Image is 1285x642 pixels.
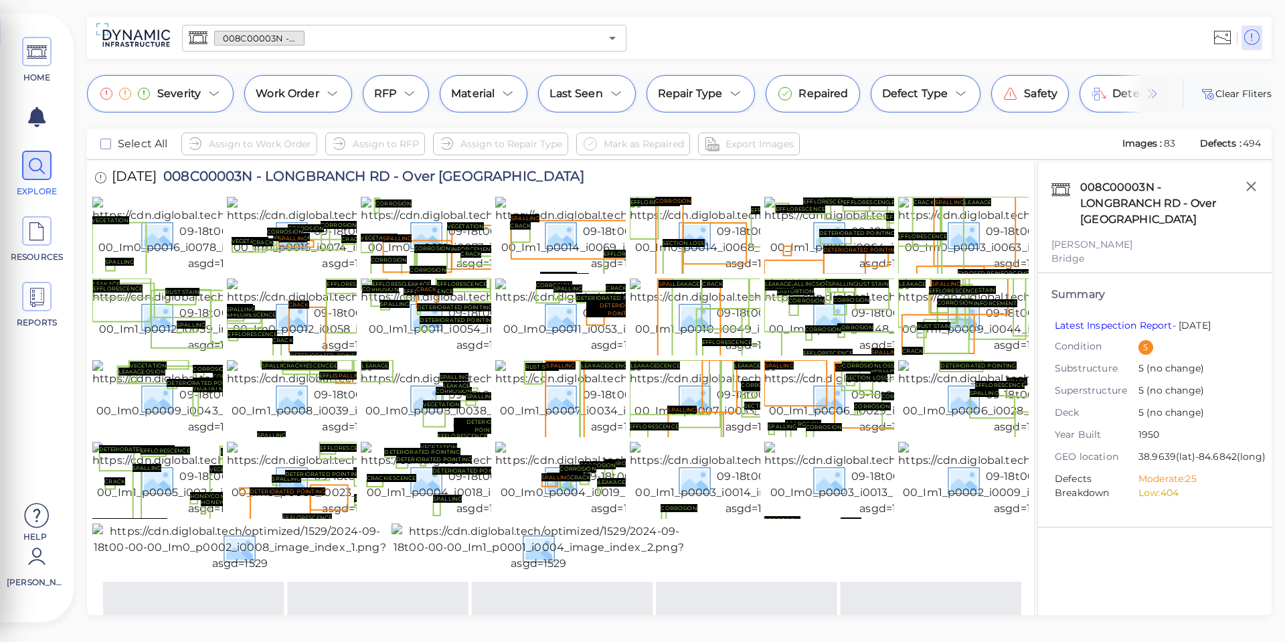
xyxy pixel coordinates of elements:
img: https://cdn.diglobal.tech/width210/1529/2024-09-18t00-00-00_Im1_p0003_i0014_image_index_2.png?asg... [630,442,877,517]
img: https://cdn.diglobal.tech/width210/1529/2024-09-18t00-00-00_Im0_p0008_i0038_image_index_1.png?asg... [361,360,608,435]
img: https://cdn.diglobal.tech/width210/1529/2024-09-18t00-00-00_Im0_p0004_i0019_image_index_1.png?asg... [495,442,742,517]
span: 494 [1243,137,1261,149]
span: (no change) [1144,384,1204,396]
span: (no change) [1144,406,1204,418]
span: RESOURCES [9,251,66,263]
span: EXPLORE [9,185,66,197]
span: - [DATE] [1055,319,1211,331]
img: https://cdn.diglobal.tech/width210/1529/2024-09-18t00-00-00_Im1_p0004_i0018_image_index_2.png?asg... [361,442,608,517]
span: Mark as Repaired [604,136,684,152]
span: [DATE] [112,169,157,187]
iframe: Chat [1228,582,1275,632]
img: https://cdn.diglobal.tech/width210/1529/2024-09-18t00-00-00_Im0_p0003_i0013_image_index_1.png?asg... [764,442,1011,517]
span: Safety [1024,86,1057,102]
span: Deterioration [1112,86,1185,102]
img: https://cdn.diglobal.tech/width210/1529/2024-09-18t00-00-00_Im1_p0010_i0049_image_index_2.png?asg... [630,278,877,353]
a: Latest Inspection Report [1055,319,1173,331]
span: 83 [1164,137,1175,149]
span: Images : [1121,137,1164,149]
img: https://cdn.diglobal.tech/width210/1529/2024-09-18t00-00-00_Im1_p0008_i0039_image_index_2.png?asg... [227,360,474,435]
button: Assign to RFP [325,133,425,155]
img: https://cdn.diglobal.tech/width210/1529/2024-09-18t00-00-00_Im1_p0002_i0009_image_index_2.png?asg... [898,442,1145,517]
div: 5 [1138,340,1153,355]
img: https://cdn.diglobal.tech/width210/1529/2024-09-18t00-00-00_Im0_p0011_i0053_image_index_1.png?asg... [495,278,742,353]
div: Bridge [1051,252,1258,266]
span: Severity [157,86,201,102]
img: small_overflow_gradient_end [1117,75,1167,112]
span: Condition [1055,339,1138,353]
span: 5 [1138,384,1248,399]
span: Export Images [725,136,794,152]
div: [PERSON_NAME] [1051,238,1258,252]
span: 008C00003N - LONGBRANCH RD - Over [GEOGRAPHIC_DATA] [215,32,304,45]
span: GEO location [1055,450,1138,464]
span: Substructure [1055,362,1138,376]
span: (no change) [1144,362,1204,374]
span: Defects : [1199,137,1243,149]
li: Low: 404 [1138,486,1248,500]
img: https://cdn.diglobal.tech/width210/1529/2024-09-18t00-00-00_Im0_p0014_i0068_image_index_1.png?asg... [630,197,877,272]
img: https://cdn.diglobal.tech/width210/1529/2024-09-18t00-00-00_Im0_p0006_i0028_image_index_1.png?asg... [898,360,1145,435]
img: https://cdn.diglobal.tech/width210/1529/2024-09-18t00-00-00_Im1_p0011_i0054_image_index_2.png?asg... [361,278,608,353]
li: Moderate: 25 [1138,472,1248,486]
button: Assign to Repair Type [433,133,568,155]
span: 1950 [1138,428,1248,443]
span: Assign to RFP [353,136,419,152]
span: Work Order [256,86,319,102]
a: RESOURCES [7,216,67,263]
div: Summary [1051,287,1258,303]
img: https://cdn.diglobal.tech/width210/1529/2024-09-18t00-00-00_Im0_p0007_i0033_image_index_1.png?asg... [630,360,877,435]
span: Defect Type [882,86,948,102]
img: https://cdn.diglobal.tech/width210/1529/2024-09-18t00-00-00_Im0_p0005_i0023_image_index_1.png?asg... [227,442,474,517]
img: https://cdn.diglobal.tech/width210/1529/2024-09-18t00-00-00_Im0_p0015_i0073_image_index_1.png?asg... [361,197,608,272]
img: https://cdn.diglobal.tech/width210/1529/2024-09-18t00-00-00_Im1_p0009_i0044_image_index_2.png?asg... [898,278,1145,353]
span: Select All [118,136,168,152]
span: Material [451,86,495,102]
span: Assign to Repair Type [460,136,562,152]
img: https://cdn.diglobal.tech/width210/1529/2024-09-18t00-00-00_Im0_p0012_i0058_image_index_1.png?asg... [227,278,474,353]
img: https://cdn.diglobal.tech/width210/1529/2024-09-18t00-00-00_Im1_p0013_i0064_image_index_2.png?asg... [764,197,1011,272]
span: Assign to Work Order [209,136,311,152]
a: EXPLORE [7,151,67,197]
span: [PERSON_NAME] [7,576,64,588]
span: 38.9639 (lat) -84.6842 (long) [1138,450,1266,465]
img: https://cdn.diglobal.tech/optimized/1529/2024-09-18t00-00-00_Im1_p0001_i0004_image_index_2.png?as... [392,524,687,572]
button: Open [603,29,622,48]
button: Mark as Repaired [576,133,690,155]
span: Defects Breakdown [1055,472,1138,500]
img: container_overflow_arrow_end [1144,86,1161,102]
span: Year Built [1055,428,1138,442]
span: RFP [374,86,396,102]
span: Repaired [798,86,848,102]
img: https://cdn.diglobal.tech/width210/1529/2024-09-18t00-00-00_Im0_p0009_i0043_image_index_1.png?asg... [92,360,339,435]
img: https://cdn.diglobal.tech/width210/1529/2024-09-18t00-00-00_Im0_p0010_i0048_image_index_1.png?asg... [764,278,1011,353]
img: https://cdn.diglobal.tech/width210/1529/2024-09-18t00-00-00_Im1_p0015_i0074_image_index_2.png?asg... [227,197,474,272]
button: Export Images [698,133,800,155]
span: 008C00003N - LONGBRANCH RD - Over [GEOGRAPHIC_DATA] [157,169,584,187]
img: https://cdn.diglobal.tech/optimized/1529/2024-09-18t00-00-00_Im0_p0002_i0008_image_index_1.png?as... [92,524,388,572]
img: https://cdn.diglobal.tech/width210/1529/2024-09-18t00-00-00_Im0_p0016_i0078_image_index_1.png?asg... [92,197,339,272]
span: HOME [9,72,66,84]
span: Repair Type [658,86,723,102]
img: https://cdn.diglobal.tech/width210/1529/2024-09-18t00-00-00_Im1_p0007_i0034_image_index_2.png?asg... [495,360,742,435]
span: 5 [1138,362,1248,377]
span: Deck [1055,406,1138,420]
span: Superstructure [1055,384,1138,398]
a: REPORTS [7,282,67,329]
button: Clear Fliters [1199,86,1272,102]
span: Last Seen [549,86,602,102]
div: 008C00003N - LONGBRANCH RD - Over [GEOGRAPHIC_DATA] [1077,176,1258,231]
a: HOME [7,37,67,84]
img: https://cdn.diglobal.tech/width210/1529/2024-09-18t00-00-00_Im1_p0014_i0069_image_index_2.png?asg... [495,197,742,272]
img: https://cdn.diglobal.tech/width210/1529/2024-09-18t00-00-00_Im0_p0013_i0063_image_index_1.png?asg... [898,197,1145,272]
img: https://cdn.diglobal.tech/width210/1529/2024-09-18t00-00-00_Im1_p0005_i0024_image_index_2.png?asg... [92,442,339,517]
img: https://cdn.diglobal.tech/width210/1529/2024-09-18t00-00-00_Im1_p0012_i0059_image_index_2.png?asg... [92,278,339,353]
button: Assign to Work Order [181,133,317,155]
img: https://cdn.diglobal.tech/width210/1529/2024-09-18t00-00-00_Im1_p0006_i0029_image_index_2.png?asg... [764,360,1011,435]
span: Help [7,531,64,542]
span: 5 [1138,406,1248,421]
span: REPORTS [9,317,66,329]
